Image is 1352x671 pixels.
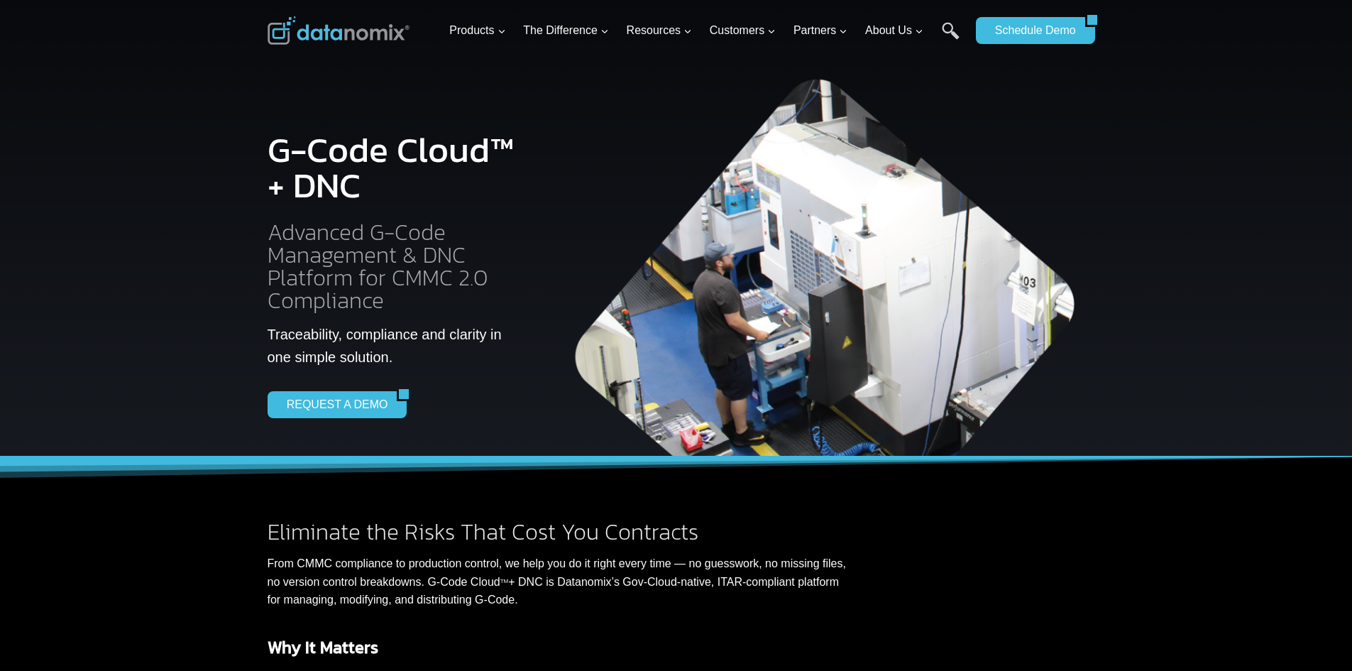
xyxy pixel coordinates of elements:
span: Resources [627,21,692,40]
span: Customers [710,21,776,40]
a: Schedule Demo [976,17,1085,44]
h2: Eliminate the Risks That Cost You Contracts [268,520,847,543]
span: About Us [865,21,923,40]
p: From CMMC compliance to production control, we help you do it right every time — no guesswork, no... [268,555,847,609]
h2: Advanced G-Code Management & DNC Platform for CMMC 2.0 Compliance [268,221,521,312]
span: The Difference [523,21,609,40]
sup: TM [500,578,509,584]
span: Partners [793,21,847,40]
nav: Primary Navigation [444,8,969,54]
a: Search [942,22,960,54]
strong: Why It Matters [268,635,378,660]
p: Traceability, compliance and clarity in one simple solution. [268,323,521,369]
img: Datanomix [268,16,410,45]
span: Products [449,21,505,40]
a: REQUEST A DEMO [268,391,397,418]
h1: G-Code Cloud™ + DNC [268,132,521,203]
